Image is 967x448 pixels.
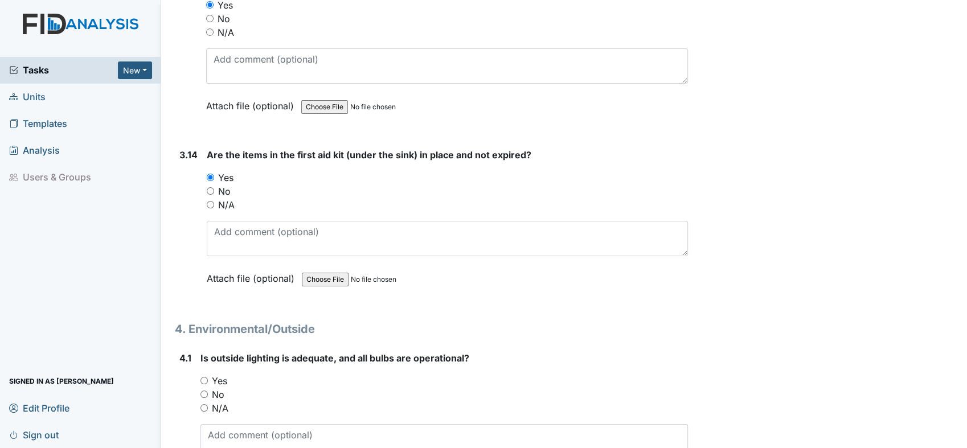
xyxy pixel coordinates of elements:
[218,198,235,212] label: N/A
[212,388,224,401] label: No
[206,28,214,36] input: N/A
[9,372,114,390] span: Signed in as [PERSON_NAME]
[218,184,231,198] label: No
[207,174,214,181] input: Yes
[179,148,198,162] label: 3.14
[206,15,214,22] input: No
[212,401,228,415] label: N/A
[9,426,59,443] span: Sign out
[207,201,214,208] input: N/A
[200,404,208,412] input: N/A
[200,352,469,364] span: Is outside lighting is adequate, and all bulbs are operational?
[118,61,152,79] button: New
[200,391,208,398] input: No
[206,1,214,9] input: Yes
[207,187,214,195] input: No
[9,142,60,159] span: Analysis
[218,171,233,184] label: Yes
[218,12,230,26] label: No
[207,149,531,161] span: Are the items in the first aid kit (under the sink) in place and not expired?
[212,374,227,388] label: Yes
[9,63,118,77] a: Tasks
[9,399,69,417] span: Edit Profile
[9,88,46,106] span: Units
[175,320,688,338] h1: 4. Environmental/Outside
[179,351,191,365] label: 4.1
[206,93,298,113] label: Attach file (optional)
[200,377,208,384] input: Yes
[218,26,234,39] label: N/A
[9,115,67,133] span: Templates
[207,265,299,285] label: Attach file (optional)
